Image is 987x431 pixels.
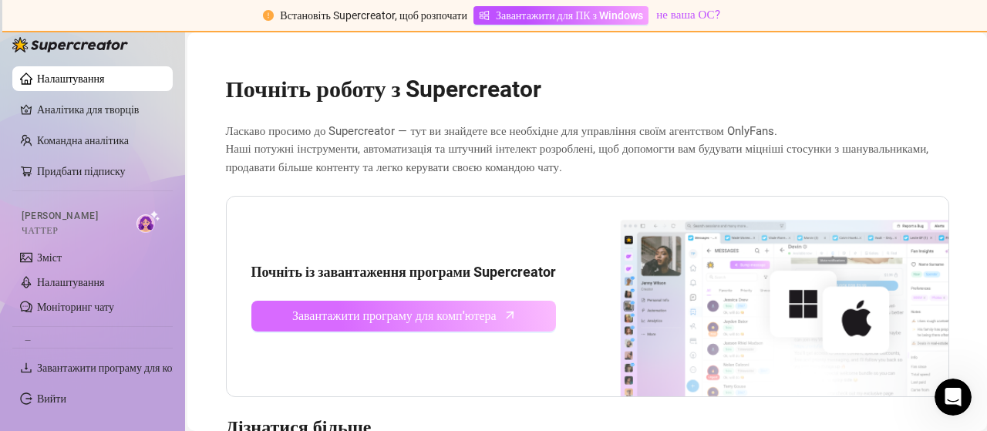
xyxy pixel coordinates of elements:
span: завантажити [20,362,32,374]
font: Ласкаво просимо до Supercreator — тут ви знайдете все необхідне для управління своїм агентством O... [226,124,777,138]
img: Зображення профілю для Жізель [194,25,225,56]
a: Налаштування [37,72,104,85]
a: Аналітика для творців [37,97,160,122]
iframe: Живий чат у інтеркомі [935,379,972,416]
div: Надішліть нам повідомленняЗазвичай ми відповідаємо протягом кількох годин [15,207,293,282]
a: Моніторинг чату [37,301,114,313]
font: Як ми можемо допомогти? [31,136,211,187]
a: Командна аналітика [37,134,129,146]
a: Вийти [37,392,66,405]
button: Повідомлення [103,289,205,351]
a: Завантажити програму для комп'ютерастрілка вгору [251,301,557,332]
font: Надішліть нам повідомлення [32,222,215,234]
div: Закрити [265,25,293,52]
font: Наші потужні інструменти, автоматизація та штучний інтелект розроблені, щоб допомогти вам будуват... [226,142,929,174]
font: Допомога [229,327,285,339]
a: Придбати підписку [37,159,160,184]
img: Зображення профілю для Yoni [224,25,254,56]
font: Автоматизація [37,340,104,352]
span: коло оклику [263,10,274,21]
img: ШІ-чат [136,210,160,233]
img: завантажити додаток [563,197,948,397]
font: Повідомлення [114,327,194,339]
font: Привіт 👋 [31,109,147,135]
font: Завантажити для ПК з Windows [496,9,643,22]
span: стрілка вгору [501,306,519,324]
font: Почніть роботу з Supercreator [226,76,542,103]
font: Завантажити програму для комп'ютера [292,308,497,323]
font: [PERSON_NAME] Чаттер [22,210,98,236]
img: логотип [31,31,134,52]
font: Зазвичай ми відповідаємо протягом кількох годин [32,238,238,267]
a: не ваша ОС? [656,8,719,22]
span: блискавка [20,340,32,352]
font: Почніть із завантаження програми Supercreator [251,264,557,280]
span: вікна [479,10,490,21]
a: Зміст [37,251,62,264]
img: Зображення профілю для Елли [165,25,196,56]
a: Налаштування [37,276,104,288]
button: Допомога [206,289,308,351]
a: Завантажити для ПК з Windows [473,6,648,25]
font: Встановіть Supercreator, щоб розпочати [280,9,467,22]
font: Завантажити програму для комп'ютера [37,362,214,374]
img: logo-BBDzfeDw.svg [12,37,128,52]
font: Дім [40,327,62,339]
